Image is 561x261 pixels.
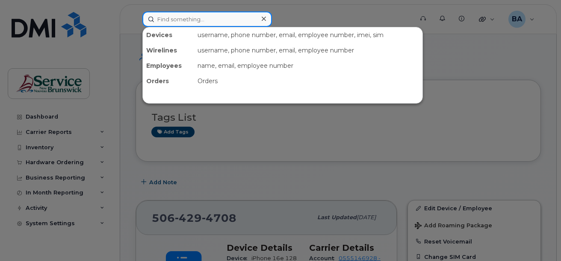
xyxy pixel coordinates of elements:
div: Employees [143,58,194,73]
div: username, phone number, email, employee number, imei, sim [194,27,422,43]
div: Devices [143,27,194,43]
div: Orders [143,73,194,89]
div: name, email, employee number [194,58,422,73]
div: Orders [194,73,422,89]
div: Wirelines [143,43,194,58]
div: username, phone number, email, employee number [194,43,422,58]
